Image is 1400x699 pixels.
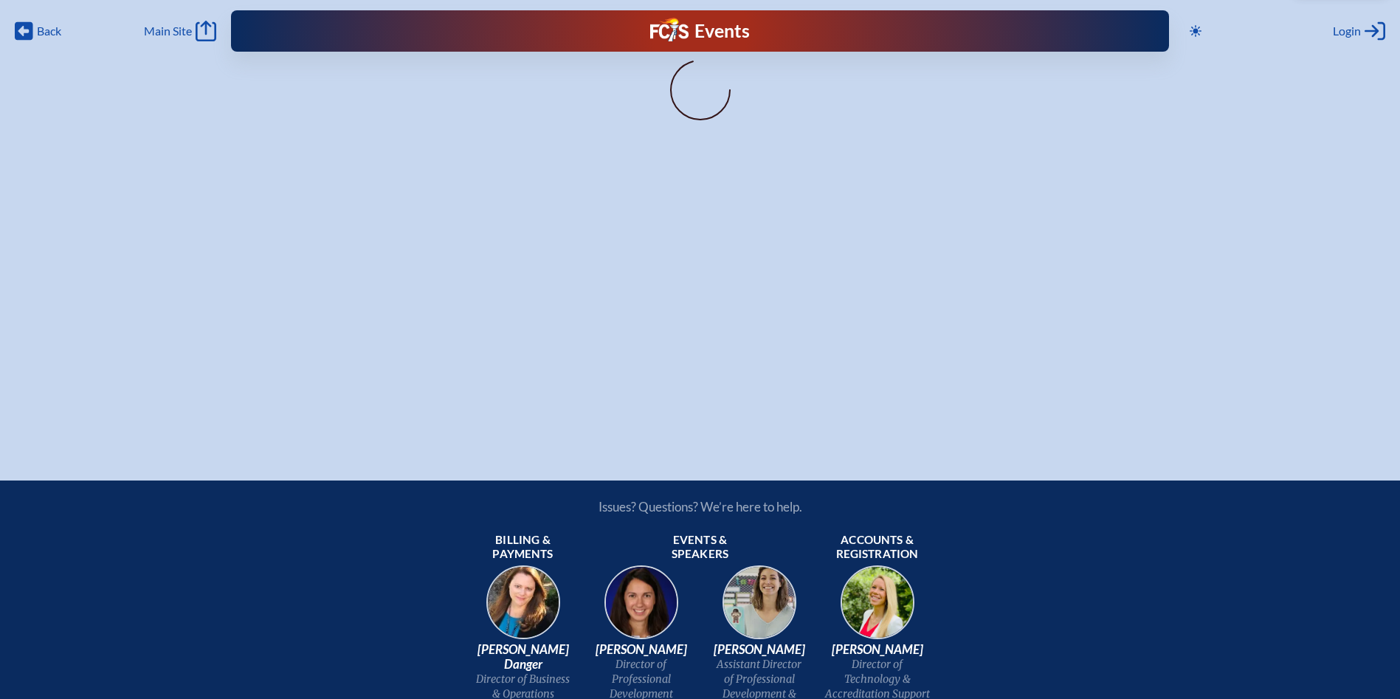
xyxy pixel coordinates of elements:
span: Main Site [144,24,192,38]
h1: Events [694,22,750,41]
img: 94e3d245-ca72-49ea-9844-ae84f6d33c0f [594,561,689,655]
span: Billing & payments [470,533,576,562]
img: b1ee34a6-5a78-4519-85b2-7190c4823173 [830,561,925,655]
span: Accounts & registration [824,533,931,562]
p: Issues? Questions? We’re here to help. [441,499,960,514]
img: 9c64f3fb-7776-47f4-83d7-46a341952595 [476,561,570,655]
span: [PERSON_NAME] [824,642,931,657]
a: Main Site [144,21,216,41]
a: FCIS LogoEvents [650,18,750,44]
span: Login [1333,24,1361,38]
span: Events & speakers [647,533,754,562]
span: [PERSON_NAME] [588,642,694,657]
div: FCIS Events — Future ready [489,18,911,44]
img: Florida Council of Independent Schools [650,18,689,41]
img: 545ba9c4-c691-43d5-86fb-b0a622cbeb82 [712,561,807,655]
span: [PERSON_NAME] [706,642,813,657]
span: [PERSON_NAME] Danger [470,642,576,672]
span: Back [37,24,61,38]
